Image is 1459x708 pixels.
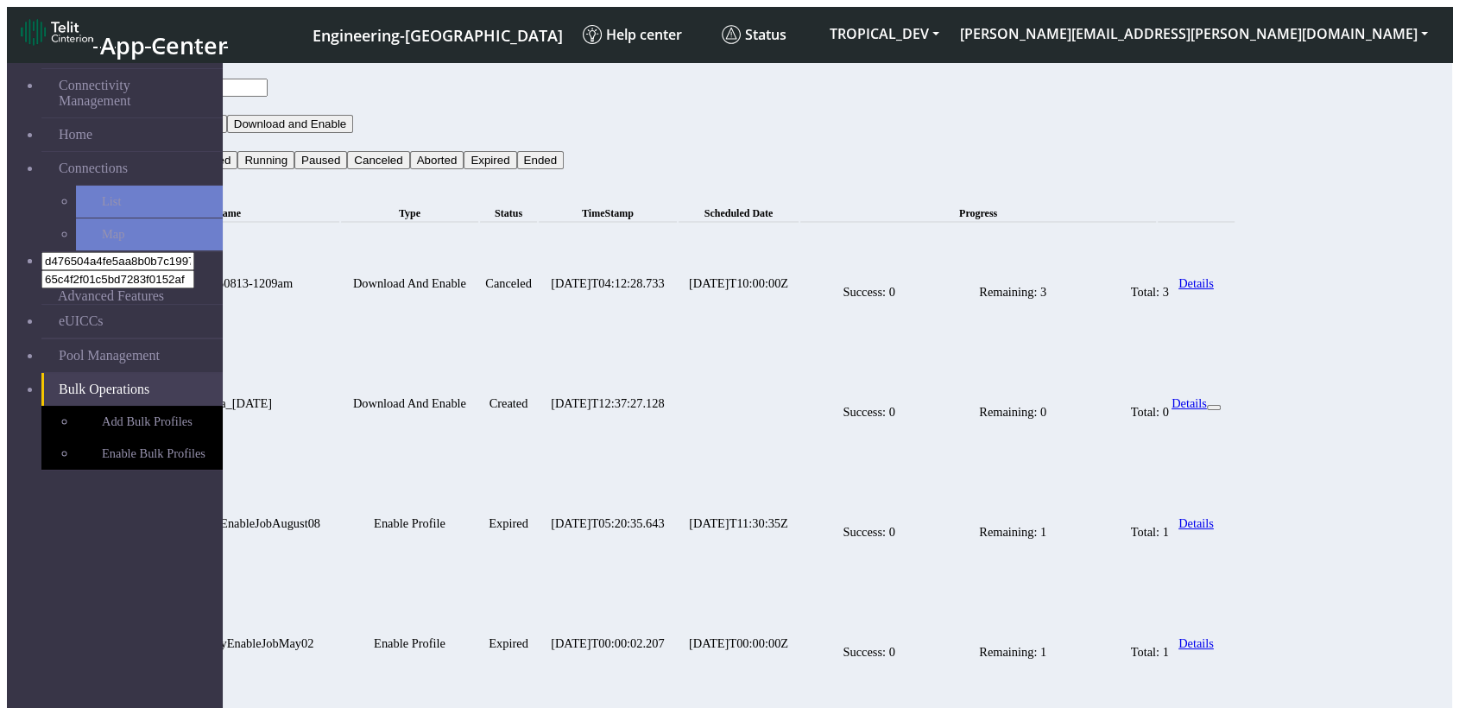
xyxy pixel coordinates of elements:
td: TEST_20250813-1209am [117,224,339,343]
button: Canceled [347,151,409,169]
td: Download And Enable [341,345,478,463]
td: [DATE]T10:00:00Z [679,224,799,343]
span: Status [722,25,786,44]
button: Download and Enable [227,115,353,133]
td: Enable Profile [341,465,478,583]
div: Remaining: 3 [979,281,1046,300]
img: logo-telit-cinterion-gw-new.png [21,18,93,46]
td: testRosa_[DATE] [117,345,339,463]
a: Your current platform instance [312,18,562,50]
td: TestConnectivityEnableJobMay02 [117,585,339,703]
td: [DATE]T12:37:27.128 [539,345,676,463]
div: Total: 3 [1131,281,1169,300]
div: Success: 0 [843,281,894,300]
span: Status [495,207,522,219]
td: Created [480,345,537,463]
div: Success: 0 [843,401,894,420]
button: Ended [517,151,565,169]
div: Remaining: 1 [979,641,1046,661]
button: TROPICAL_DEV [819,18,950,49]
span: Scheduled Date [704,207,774,219]
a: Home [41,118,223,151]
td: [DATE]T11:30:35Z [679,465,799,583]
div: Remaining: 1 [979,521,1046,540]
a: Connectivity Management [41,69,223,117]
span: Engineering-[GEOGRAPHIC_DATA] [313,25,563,46]
a: Details [1178,276,1214,290]
a: Details [1178,516,1214,530]
a: Details [1178,636,1214,650]
button: Paused [294,151,347,169]
span: Progress [959,207,997,219]
td: [DATE]T04:12:28.733 [539,224,676,343]
a: Status [715,18,819,51]
span: Advanced Features [58,288,164,304]
a: Help center [576,18,715,51]
div: Success: 0 [843,641,894,661]
td: Enable Profile [341,585,478,703]
a: Pool Management [41,339,223,372]
td: [DATE]T00:00:02.207 [539,585,676,703]
div: Bulk Operations [115,187,1236,203]
a: eUICCs [41,305,223,338]
img: status.svg [722,25,741,44]
span: Map [102,227,124,242]
td: Canceled [480,224,537,343]
div: Remaining: 0 [979,401,1046,420]
a: Connections [41,152,223,185]
td: [DATE]T05:20:35.643 [539,465,676,583]
span: Name [215,207,241,219]
td: Expired [480,465,537,583]
button: Running [237,151,294,169]
a: Bulk Operations [41,373,223,406]
a: Enable Bulk Profiles [76,438,223,470]
div: Total: 1 [1131,521,1169,540]
div: Total: 0 [1131,401,1169,420]
div: Total: 1 [1131,641,1169,661]
td: Expired [480,585,537,703]
span: List [102,194,121,209]
img: knowledge.svg [583,25,602,44]
td: Download And Enable [341,224,478,343]
a: Add Bulk Profiles [76,406,223,438]
span: Bulk Operations [59,382,149,397]
span: Connections [59,161,128,176]
div: Success: 0 [843,521,894,540]
span: Help center [583,25,682,44]
span: Type [399,207,420,219]
a: Details [1172,396,1207,410]
button: [PERSON_NAME][EMAIL_ADDRESS][PERSON_NAME][DOMAIN_NAME] [950,18,1438,49]
td: TestConnectivityEnableJobAugust08 [117,465,339,583]
span: TimeStamp [582,207,634,219]
a: List [76,186,223,218]
span: App Center [100,29,228,61]
a: App Center [21,14,225,55]
button: Aborted [410,151,464,169]
td: [DATE]T00:00:00Z [679,585,799,703]
button: Expired [464,151,516,169]
a: Map [76,218,223,250]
